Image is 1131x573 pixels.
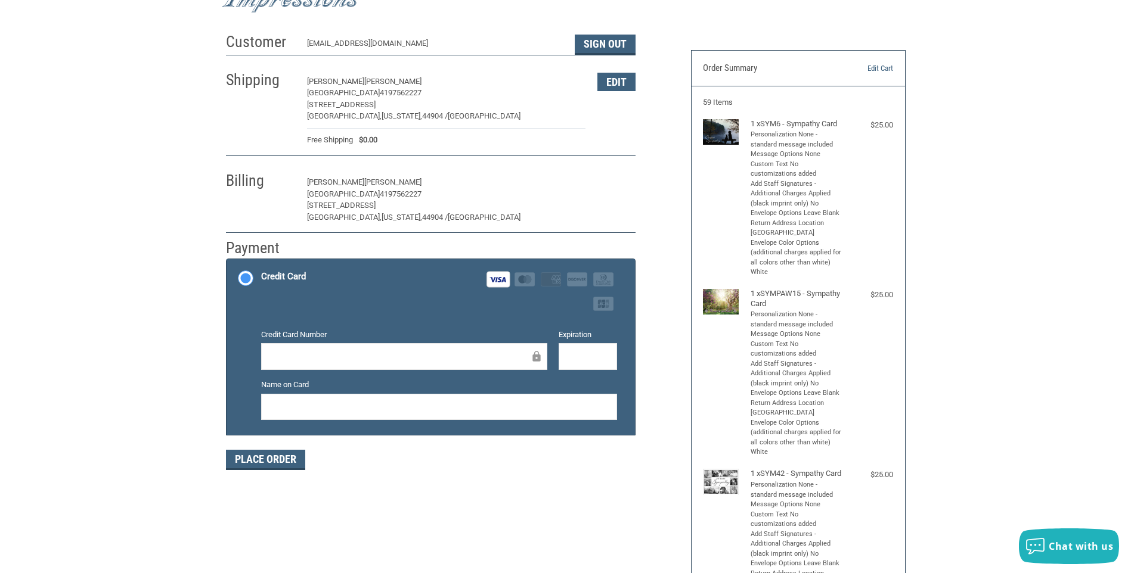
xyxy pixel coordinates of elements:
[307,134,353,146] span: Free Shipping
[751,559,843,569] li: Envelope Options Leave Blank
[751,289,843,309] h4: 1 x SYMPAW15 - Sympathy Card
[382,213,422,222] span: [US_STATE],
[380,88,422,97] span: 4197562227
[575,35,636,55] button: Sign Out
[307,177,364,186] span: [PERSON_NAME]
[751,418,843,457] li: Envelope Color Options (additional charges applied for all colors other than white) White
[751,219,843,238] li: Return Address Location [GEOGRAPHIC_DATA]
[751,208,843,219] li: Envelope Options Leave Blank
[845,469,893,481] div: $25.00
[307,201,376,210] span: [STREET_ADDRESS]
[261,329,547,341] label: Credit Card Number
[751,388,843,398] li: Envelope Options Leave Blank
[307,77,364,86] span: [PERSON_NAME]
[751,530,843,559] li: Add Staff Signatures - Additional Charges Applied (black imprint only) No
[226,171,296,191] h2: Billing
[364,77,422,86] span: [PERSON_NAME]
[1049,540,1113,553] span: Chat with us
[307,38,563,55] div: [EMAIL_ADDRESS][DOMAIN_NAME]
[226,450,305,470] button: Place Order
[448,213,520,222] span: [GEOGRAPHIC_DATA]
[307,189,380,198] span: [GEOGRAPHIC_DATA]
[226,238,296,258] h2: Payment
[751,329,843,340] li: Message Options None
[307,88,380,97] span: [GEOGRAPHIC_DATA]
[845,289,893,301] div: $25.00
[422,111,448,120] span: 44904 /
[751,398,843,418] li: Return Address Location [GEOGRAPHIC_DATA]
[261,267,306,286] div: Credit Card
[307,213,382,222] span: [GEOGRAPHIC_DATA],
[597,73,636,91] button: Edit
[703,98,893,107] h3: 59 Items
[307,111,382,120] span: [GEOGRAPHIC_DATA],
[751,119,843,129] h4: 1 x SYM6 - Sympathy Card
[751,500,843,510] li: Message Options None
[226,70,296,90] h2: Shipping
[382,111,422,120] span: [US_STATE],
[559,329,617,341] label: Expiration
[751,150,843,160] li: Message Options None
[751,480,843,500] li: Personalization None - standard message included
[845,119,893,131] div: $25.00
[703,63,832,74] h3: Order Summary
[226,32,296,52] h2: Customer
[751,469,843,478] h4: 1 x SYM42 - Sympathy Card
[751,130,843,150] li: Personalization None - standard message included
[597,173,636,192] button: Edit
[751,238,843,278] li: Envelope Color Options (additional charges applied for all colors other than white) White
[751,179,843,209] li: Add Staff Signatures - Additional Charges Applied (black imprint only) No
[364,177,422,186] span: [PERSON_NAME]
[751,340,843,359] li: Custom Text No customizations added
[751,510,843,530] li: Custom Text No customizations added
[307,100,376,109] span: [STREET_ADDRESS]
[448,111,520,120] span: [GEOGRAPHIC_DATA]
[832,63,893,74] a: Edit Cart
[353,134,377,146] span: $0.00
[1019,528,1119,564] button: Chat with us
[380,189,422,198] span: 4197562227
[261,379,617,391] label: Name on Card
[751,310,843,329] li: Personalization None - standard message included
[751,359,843,389] li: Add Staff Signatures - Additional Charges Applied (black imprint only) No
[422,213,448,222] span: 44904 /
[751,160,843,179] li: Custom Text No customizations added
